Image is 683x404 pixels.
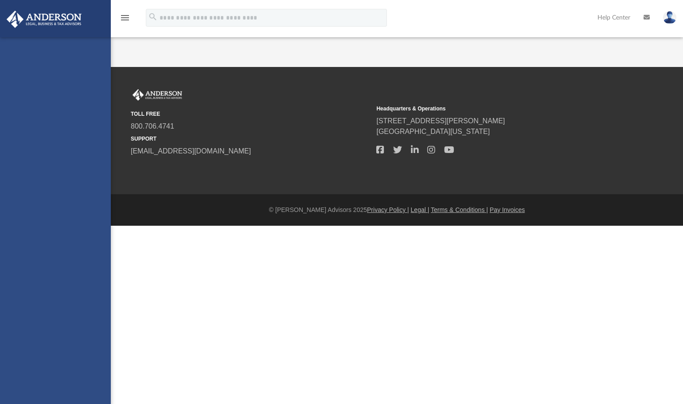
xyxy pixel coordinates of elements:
i: menu [120,12,130,23]
a: menu [120,17,130,23]
a: 800.706.4741 [131,122,174,130]
div: © [PERSON_NAME] Advisors 2025 [111,205,683,215]
small: TOLL FREE [131,110,370,118]
i: search [148,12,158,22]
small: SUPPORT [131,135,370,143]
a: [STREET_ADDRESS][PERSON_NAME] [376,117,505,125]
a: [GEOGRAPHIC_DATA][US_STATE] [376,128,490,135]
a: Terms & Conditions | [431,206,488,213]
a: Pay Invoices [490,206,525,213]
a: Legal | [411,206,429,213]
img: Anderson Advisors Platinum Portal [131,89,184,101]
img: User Pic [663,11,676,24]
img: Anderson Advisors Platinum Portal [4,11,84,28]
small: Headquarters & Operations [376,105,616,113]
a: [EMAIL_ADDRESS][DOMAIN_NAME] [131,147,251,155]
a: Privacy Policy | [367,206,409,213]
